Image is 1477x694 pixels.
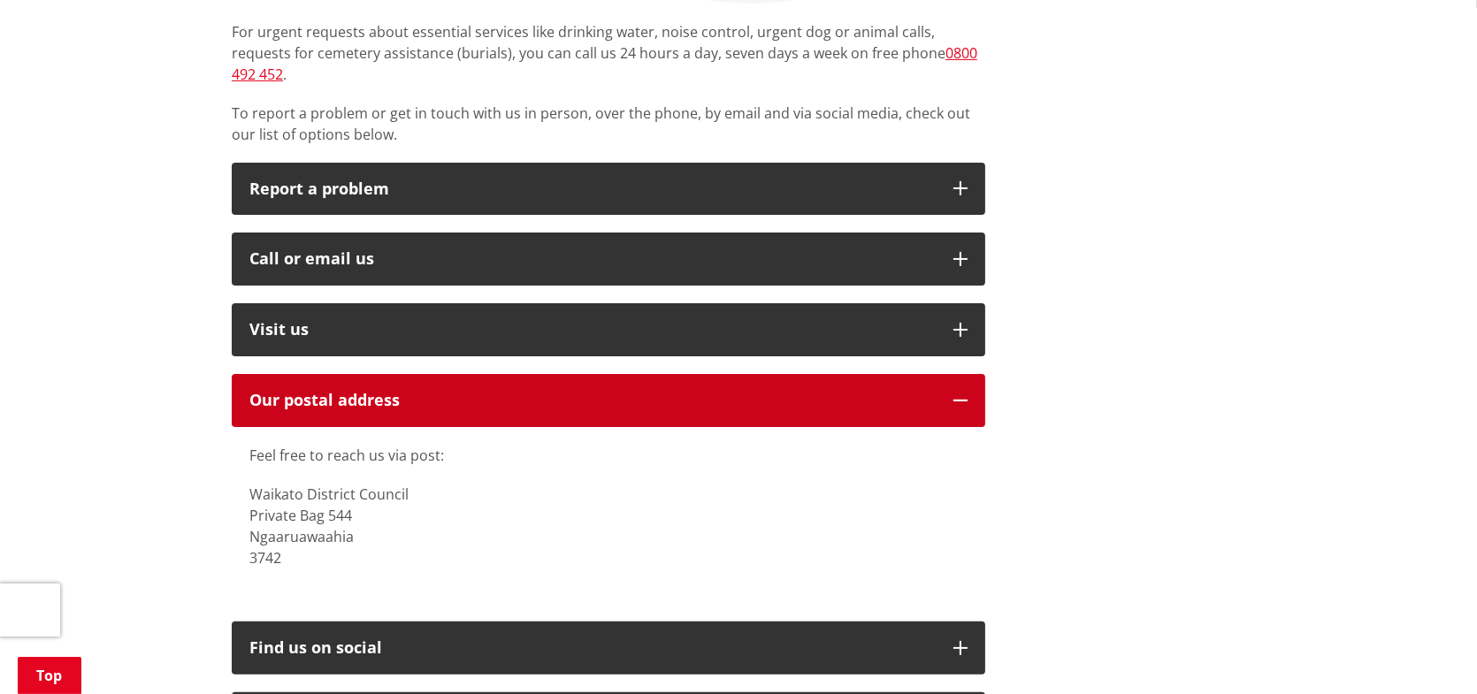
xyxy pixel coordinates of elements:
p: Waikato District Council Private Bag 544 Ngaaruawaahia 3742 [249,484,968,568]
div: Call or email us [249,250,936,268]
a: Top [18,657,81,694]
p: To report a problem or get in touch with us in person, over the phone, by email and via social me... [232,103,985,145]
button: Our postal address [232,374,985,427]
p: Visit us [249,321,936,339]
h2: Our postal address [249,392,936,409]
p: Feel free to reach us via post: [249,445,968,466]
button: Find us on social [232,622,985,675]
iframe: Messenger Launcher [1396,620,1459,683]
button: Report a problem [232,163,985,216]
p: For urgent requests about essential services like drinking water, noise control, urgent dog or an... [232,21,985,85]
button: Call or email us [232,233,985,286]
p: Report a problem [249,180,936,198]
div: Find us on social [249,639,936,657]
a: 0800 492 452 [232,43,977,84]
button: Visit us [232,303,985,356]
